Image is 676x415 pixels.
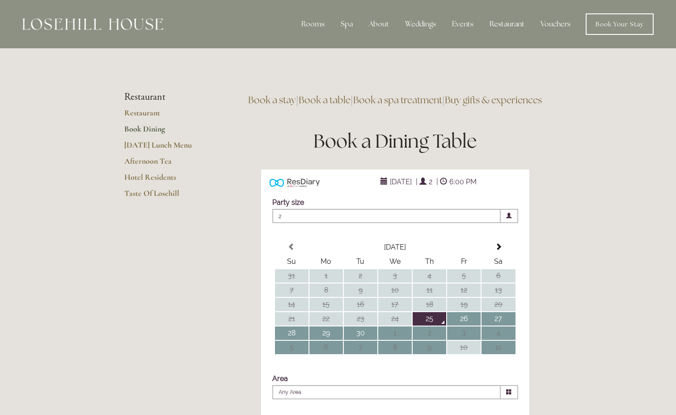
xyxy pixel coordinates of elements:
[398,15,443,33] div: Weddings
[378,312,412,326] td: 24
[344,298,377,311] td: 16
[248,94,296,106] a: Book a stay
[275,255,308,268] th: Su
[309,269,343,283] td: 1
[447,326,481,340] td: 3
[378,326,412,340] td: 1
[482,284,515,297] td: 13
[416,178,418,186] span: |
[299,94,351,106] a: Book a table
[275,284,308,297] td: 7
[275,269,308,283] td: 31
[270,176,320,189] img: Powered by ResDiary
[427,175,435,188] span: 2
[294,15,332,33] div: Rooms
[586,13,654,35] a: Book Your Stay
[378,284,412,297] td: 10
[334,15,360,33] div: Spa
[482,341,515,354] td: 11
[413,341,446,354] td: 9
[275,326,308,340] td: 28
[124,188,210,204] a: Taste Of Losehill
[413,312,446,326] td: 25
[447,175,479,188] span: 6:00 PM
[436,178,438,186] span: |
[309,255,343,268] th: Mo
[272,374,288,383] label: Area
[378,269,412,283] td: 3
[309,284,343,297] td: 8
[272,209,501,223] span: 2
[447,298,481,311] td: 19
[482,326,515,340] td: 4
[362,15,396,33] div: About
[344,312,377,326] td: 23
[344,341,377,354] td: 7
[309,298,343,311] td: 15
[238,91,552,109] h3: | | |
[344,269,377,283] td: 2
[344,255,377,268] th: Tu
[447,312,481,326] td: 26
[445,94,542,106] a: Buy gifts & experiences
[413,255,446,268] th: Th
[447,255,481,268] th: Fr
[378,341,412,354] td: 8
[413,269,446,283] td: 4
[482,298,515,311] td: 20
[413,298,446,311] td: 18
[447,284,481,297] td: 12
[378,255,412,268] th: We
[275,312,308,326] td: 21
[447,269,481,283] td: 5
[124,156,210,172] a: Afternoon Tea
[482,269,515,283] td: 6
[344,326,377,340] td: 30
[309,241,481,254] th: Select Month
[238,128,552,154] h1: Book a Dining Table
[22,18,163,30] img: Losehill House
[309,312,343,326] td: 22
[124,140,210,156] a: [DATE] Lunch Menu
[533,15,578,33] a: Vouchers
[447,341,481,354] td: 10
[482,15,532,33] div: Restaurant
[288,243,295,250] span: Previous Month
[445,15,481,33] div: Events
[413,326,446,340] td: 2
[388,175,414,188] span: [DATE]
[353,94,442,106] a: Book a spa treatment
[344,284,377,297] td: 9
[275,341,308,354] td: 5
[124,108,210,124] a: Restaurant
[124,91,210,103] li: Restaurant
[378,298,412,311] td: 17
[272,198,304,207] label: Party size
[309,341,343,354] td: 6
[124,124,210,140] a: Book Dining
[482,255,515,268] th: Sa
[275,298,308,311] td: 14
[482,312,515,326] td: 27
[309,326,343,340] td: 29
[495,243,502,250] span: Next Month
[413,284,446,297] td: 11
[124,172,210,188] a: Hotel Residents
